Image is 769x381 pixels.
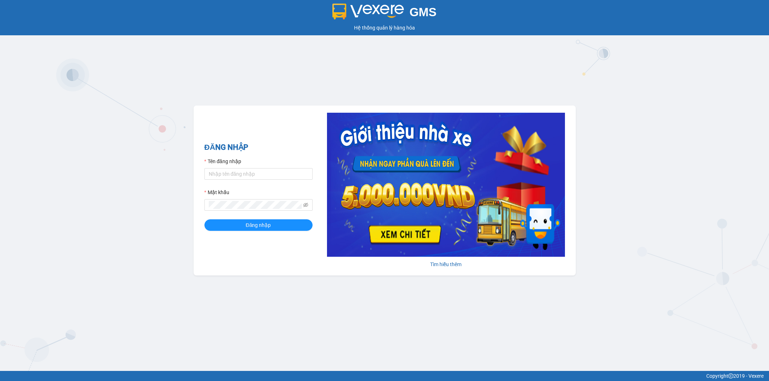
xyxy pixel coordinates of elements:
[5,372,764,380] div: Copyright 2019 - Vexere
[209,201,302,209] input: Mật khẩu
[204,188,229,196] label: Mật khẩu
[303,202,308,207] span: eye-invisible
[204,157,241,165] label: Tên đăng nhập
[327,113,565,257] img: banner-0
[204,168,313,180] input: Tên đăng nhập
[2,24,767,32] div: Hệ thống quản lý hàng hóa
[204,142,313,153] h2: ĐĂNG NHẬP
[332,11,437,17] a: GMS
[410,5,437,19] span: GMS
[204,219,313,231] button: Đăng nhập
[327,260,565,268] div: Tìm hiểu thêm
[332,4,404,19] img: logo 2
[728,373,733,378] span: copyright
[246,221,271,229] span: Đăng nhập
